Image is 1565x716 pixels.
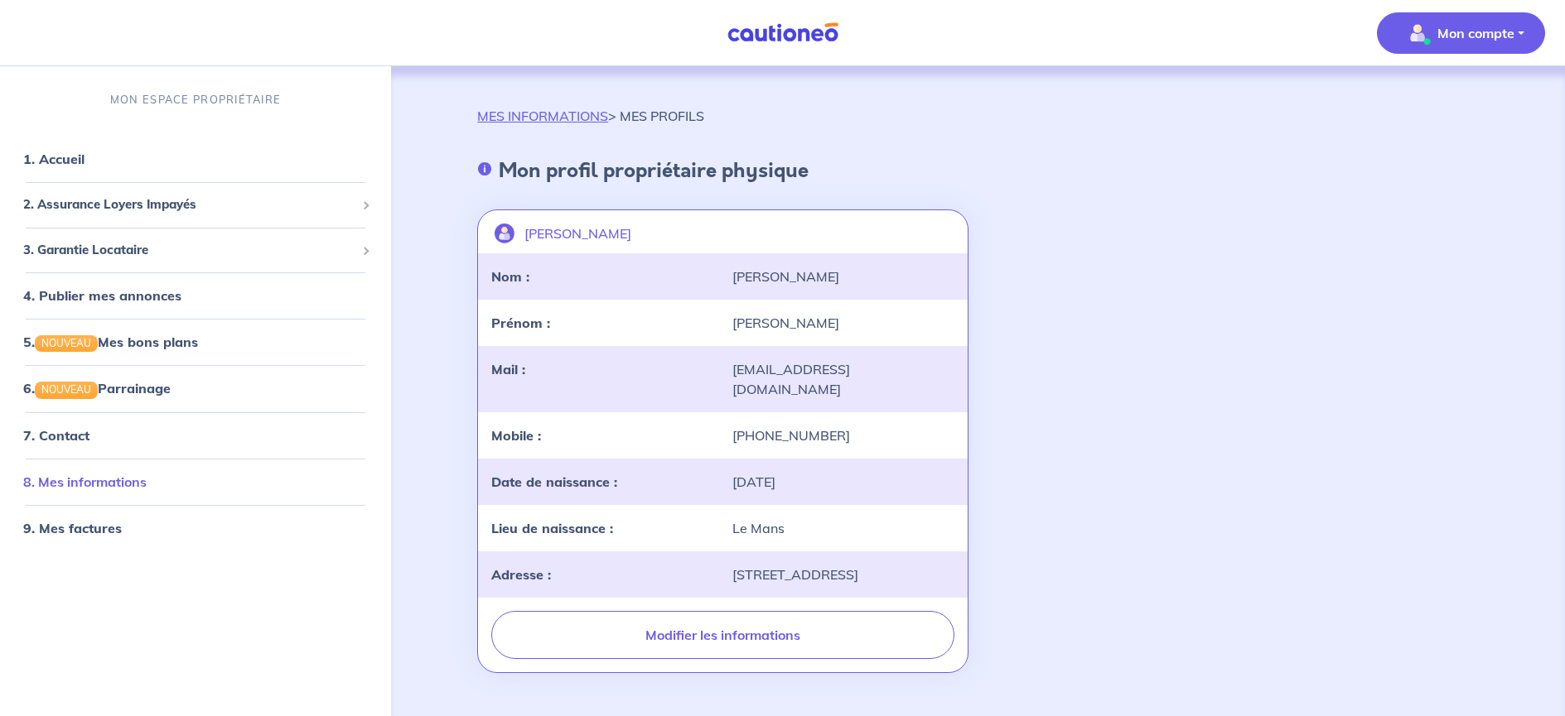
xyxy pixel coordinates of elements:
[1404,20,1431,46] img: illu_account_valid_menu.svg
[7,233,384,266] div: 3. Garantie Locataire
[491,611,954,659] button: Modifier les informations
[524,223,631,243] p: [PERSON_NAME]
[499,159,809,183] h4: Mon profil propriétaire physique
[23,380,171,396] a: 6.NOUVEAUParrainage
[23,240,355,259] span: 3. Garantie Locataire
[7,464,384,497] div: 8. Mes informations
[7,372,384,405] div: 6.NOUVEAUParrainage
[722,313,964,333] div: [PERSON_NAME]
[477,106,704,126] p: > MES PROFILS
[722,425,964,445] div: [PHONE_NUMBER]
[23,519,122,536] a: 9. Mes factures
[477,108,608,124] a: MES INFORMATIONS
[23,195,355,214] span: 2. Assurance Loyers Impayés
[491,520,613,536] strong: Lieu de naissance :
[722,565,964,584] div: [STREET_ADDRESS]
[7,418,384,451] div: 7. Contact
[491,268,529,285] strong: Nom :
[110,92,281,108] p: MON ESPACE PROPRIÉTAIRE
[491,315,550,331] strong: Prénom :
[7,142,384,175] div: 1. Accueil
[23,334,198,350] a: 5.NOUVEAUMes bons plans
[722,267,964,286] div: [PERSON_NAME]
[23,426,89,443] a: 7. Contact
[491,361,525,377] strong: Mail :
[491,566,551,583] strong: Adresse :
[7,279,384,312] div: 4. Publier mes annonces
[7,189,384,221] div: 2. Assurance Loyers Impayés
[7,325,384,358] div: 5.NOUVEAUMes bons plans
[23,151,85,167] a: 1. Accueil
[491,427,541,444] strong: Mobile :
[495,223,514,243] img: illu_account.svg
[23,473,147,489] a: 8. Mes informations
[1377,12,1545,54] button: illu_account_valid_menu.svgMon compte
[1437,23,1514,43] p: Mon compte
[7,511,384,544] div: 9. Mes factures
[722,472,964,492] div: [DATE]
[491,473,617,490] strong: Date de naissance :
[722,518,964,538] div: Le Mans
[23,287,181,304] a: 4. Publier mes annonces
[721,22,845,43] img: Cautioneo
[722,359,964,399] div: [EMAIL_ADDRESS][DOMAIN_NAME]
